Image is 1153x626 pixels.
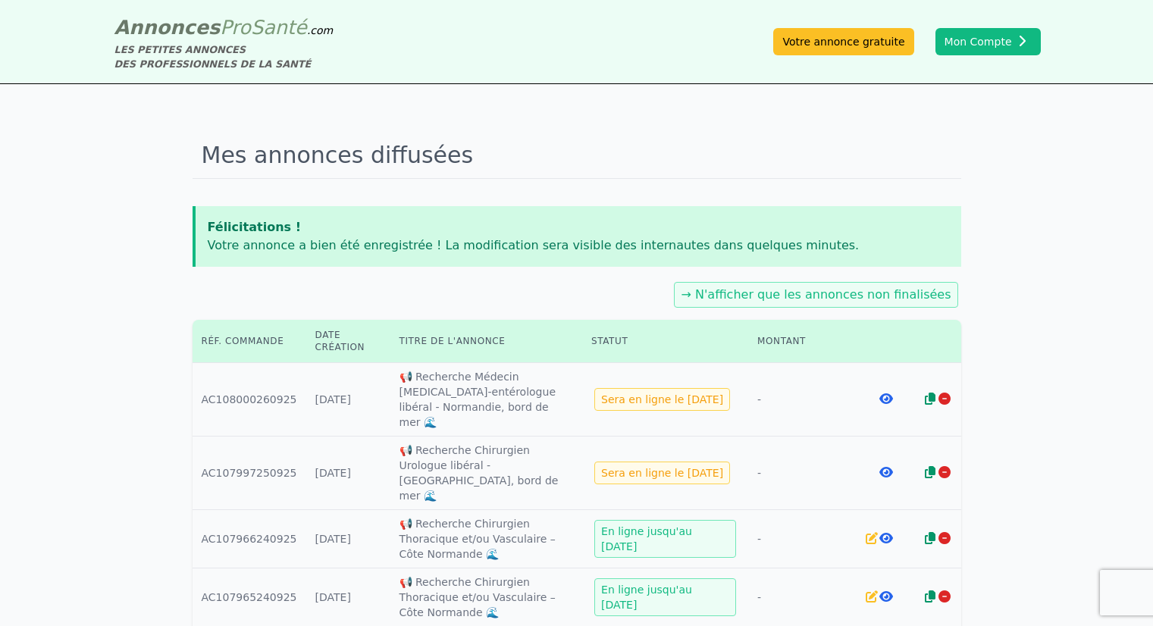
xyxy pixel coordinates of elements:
[748,510,856,568] td: -
[748,437,856,510] td: -
[582,320,748,363] th: Statut
[879,466,893,478] i: Voir l'annonce
[935,28,1041,55] button: Mon Compte
[193,206,961,267] app-notification-permanent: Félicitations !
[114,16,221,39] span: Annonces
[306,320,390,363] th: Date création
[938,466,951,478] i: Arrêter la diffusion de l'annonce
[748,320,856,363] th: Montant
[879,393,893,405] i: Voir l'annonce
[208,236,949,255] p: Votre annonce a bien été enregistrée ! La modification sera visible des internautes dans quelques...
[925,466,935,478] i: Dupliquer l'annonce
[748,363,856,437] td: -
[390,363,583,437] td: 📢 Recherche Médecin [MEDICAL_DATA]-entérologue libéral - Normandie, bord de mer 🌊
[390,510,583,568] td: 📢 Recherche Chirurgien Thoracique et/ou Vasculaire – Côte Normande 🌊
[938,532,951,544] i: Arrêter la diffusion de l'annonce
[594,388,730,411] div: Sera en ligne le [DATE]
[306,510,390,568] td: [DATE]
[114,16,334,39] a: AnnoncesProSanté.com
[938,590,951,603] i: Arrêter la diffusion de l'annonce
[879,532,893,544] i: Voir l'annonce
[193,133,961,179] h1: Mes annonces diffusées
[306,363,390,437] td: [DATE]
[390,437,583,510] td: 📢 Recherche Chirurgien Urologue libéral - [GEOGRAPHIC_DATA], bord de mer 🌊
[208,218,949,236] p: Félicitations !
[193,510,306,568] td: AC107966240925
[193,437,306,510] td: AC107997250925
[390,320,583,363] th: Titre de l'annonce
[773,28,913,55] a: Votre annonce gratuite
[193,363,306,437] td: AC108000260925
[251,16,307,39] span: Santé
[220,16,251,39] span: Pro
[925,393,935,405] i: Dupliquer l'annonce
[594,578,736,616] div: En ligne jusqu'au [DATE]
[594,462,730,484] div: Sera en ligne le [DATE]
[866,590,878,603] i: Editer l'annonce
[594,520,736,558] div: En ligne jusqu'au [DATE]
[938,393,951,405] i: Arrêter la diffusion de l'annonce
[307,24,333,36] span: .com
[114,42,334,71] div: LES PETITES ANNONCES DES PROFESSIONNELS DE LA SANTÉ
[681,287,951,302] a: → N'afficher que les annonces non finalisées
[879,590,893,603] i: Voir l'annonce
[866,532,878,544] i: Editer l'annonce
[925,532,935,544] i: Dupliquer l'annonce
[925,590,935,603] i: Dupliquer l'annonce
[193,320,306,363] th: Réf. commande
[306,437,390,510] td: [DATE]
